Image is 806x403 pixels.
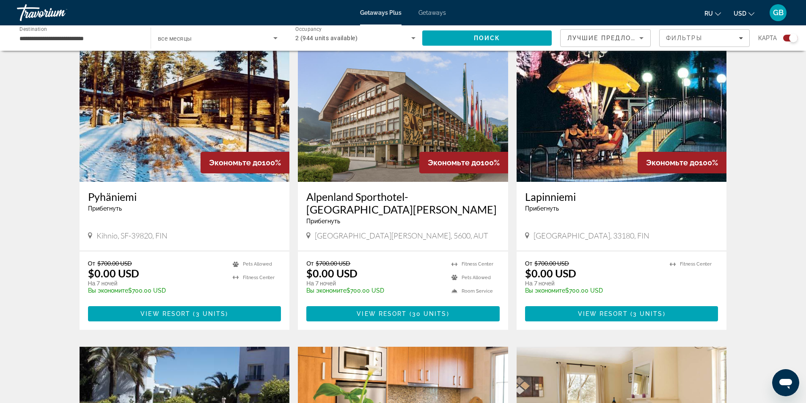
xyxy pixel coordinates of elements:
span: Fitness Center [462,261,493,267]
span: Room Service [462,288,493,294]
p: $0.00 USD [306,267,358,280]
span: Вы экономите [306,287,347,294]
span: $700.00 USD [316,260,350,267]
span: все месяцы [158,35,192,42]
span: От [88,260,95,267]
p: $700.00 USD [525,287,662,294]
a: Pyhäniemi [88,190,281,203]
span: [GEOGRAPHIC_DATA][PERSON_NAME], 5600, AUT [315,231,488,240]
span: $700.00 USD [534,260,569,267]
a: Getaways [418,9,446,16]
p: На 7 ночей [88,280,225,287]
span: Fitness Center [243,275,275,280]
span: USD [734,10,746,17]
span: От [306,260,314,267]
a: Travorium [17,2,102,24]
span: карта [758,32,777,44]
button: Change currency [734,7,754,19]
img: Alpenland Sporthotel-St.Johann-im-pongau [298,47,508,182]
div: 100% [419,152,508,173]
span: View Resort [357,310,407,317]
mat-select: Sort by [567,33,644,43]
span: ( ) [407,310,449,317]
span: Pets Allowed [243,261,272,267]
span: View Resort [578,310,628,317]
a: Getaways Plus [360,9,402,16]
span: Поиск [474,35,501,41]
span: Прибегнуть [306,218,340,225]
p: $700.00 USD [306,287,443,294]
span: 2 (944 units available) [295,35,358,41]
button: Change language [704,7,721,19]
span: View Resort [140,310,190,317]
p: $700.00 USD [88,287,225,294]
p: На 7 ночей [525,280,662,287]
span: 3 units [196,310,226,317]
span: Kihnio, SF-39820, FIN [96,231,168,240]
button: Search [422,30,552,46]
span: Экономьте до [428,158,481,167]
span: 3 units [633,310,663,317]
span: Лучшие предложения [567,35,657,41]
img: Lapinniemi [517,47,727,182]
span: GB [773,8,784,17]
span: Экономьте до [209,158,262,167]
span: ( ) [190,310,228,317]
p: На 7 ночей [306,280,443,287]
span: От [525,260,532,267]
span: Вы экономите [88,287,128,294]
p: $0.00 USD [88,267,139,280]
p: $0.00 USD [525,267,576,280]
div: 100% [201,152,289,173]
img: Pyhäniemi [80,47,290,182]
span: Фильтры [666,35,702,41]
span: Pets Allowed [462,275,491,280]
span: ( ) [628,310,666,317]
iframe: Кнопка запуска окна обмена сообщениями [772,369,799,396]
a: Alpenland Sporthotel-[GEOGRAPHIC_DATA][PERSON_NAME] [306,190,500,216]
button: View Resort(30 units) [306,306,500,321]
span: 30 units [412,310,447,317]
span: Экономьте до [646,158,699,167]
span: Fitness Center [680,261,712,267]
button: View Resort(3 units) [525,306,718,321]
span: Вы экономите [525,287,565,294]
div: 100% [638,152,726,173]
span: $700.00 USD [97,260,132,267]
input: Select destination [19,33,140,44]
button: Filters [659,29,750,47]
span: Прибегнуть [525,205,559,212]
span: ru [704,10,713,17]
button: User Menu [767,4,789,22]
span: Прибегнуть [88,205,122,212]
span: Destination [19,26,47,32]
span: Occupancy [295,26,322,32]
button: View Resort(3 units) [88,306,281,321]
span: [GEOGRAPHIC_DATA], 33180, FIN [534,231,649,240]
a: Lapinniemi [525,190,718,203]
